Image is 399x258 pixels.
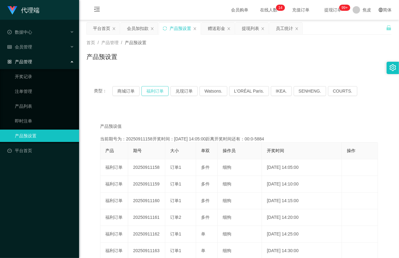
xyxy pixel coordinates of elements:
span: 单 [201,248,205,253]
span: 产品管理 [101,40,119,45]
span: 订单1 [170,198,181,203]
span: 提现订单 [321,8,345,12]
div: 当前期号为：20250911158开奖时间：[DATE] 14:05:00距离开奖时间还有：00:0-5884 [100,136,378,142]
td: 20250911162 [128,226,165,243]
i: 图标: setting [389,64,396,71]
span: 多件 [201,198,210,203]
span: 订单1 [170,181,181,186]
i: 图标: close [261,27,265,31]
i: 图标: table [7,45,12,49]
sup: 1165 [339,5,350,11]
td: 细狗 [218,226,262,243]
div: 平台首页 [93,23,110,34]
button: SENHENG. [294,86,326,96]
a: 开奖记录 [15,70,74,83]
span: 首页 [86,40,95,45]
i: 图标: appstore-o [7,60,12,64]
td: 细狗 [218,193,262,209]
td: 20250911159 [128,176,165,193]
i: 图标: menu-fold [86,0,107,20]
i: 图标: global [379,8,383,12]
span: 多件 [201,215,210,220]
div: 提现列表 [242,23,259,34]
span: 多件 [201,165,210,170]
span: 单双 [201,148,210,153]
i: 图标: check-circle-o [7,30,12,34]
span: 操作 [347,148,355,153]
span: 操作员 [223,148,236,153]
span: 数据中心 [7,30,32,35]
div: 产品预设置 [170,23,191,34]
span: 单 [201,231,205,236]
button: 兑现订单 [170,86,198,96]
div: 赠送彩金 [208,23,225,34]
span: 订单1 [170,248,181,253]
td: 福利订单 [100,176,128,193]
td: 细狗 [218,159,262,176]
h1: 代理端 [21,0,40,20]
a: 产品预设置 [15,130,74,142]
td: [DATE] 14:10:00 [262,176,342,193]
td: [DATE] 14:15:00 [262,193,342,209]
span: 产品管理 [7,59,32,64]
td: 福利订单 [100,226,128,243]
td: 细狗 [218,209,262,226]
h1: 产品预设置 [86,52,117,61]
span: 充值订单 [289,8,313,12]
p: 4 [280,5,283,11]
span: 产品 [105,148,114,153]
sup: 14 [276,5,285,11]
i: 图标: unlock [386,25,392,31]
a: 注单管理 [15,85,74,98]
a: 图标: dashboard平台首页 [7,144,74,157]
button: Watsons. [199,86,227,96]
td: [DATE] 14:20:00 [262,209,342,226]
span: 开奖时间 [267,148,284,153]
span: 订单2 [170,215,181,220]
img: logo.9652507e.png [7,6,17,15]
button: IKEA. [271,86,292,96]
a: 代理端 [7,7,40,12]
i: 图标: close [150,27,154,31]
td: [DATE] 14:25:00 [262,226,342,243]
span: 在线人数 [257,8,280,12]
a: 即时注单 [15,115,74,127]
button: COURTS. [328,86,357,96]
a: 产品列表 [15,100,74,112]
span: 订单1 [170,165,181,170]
span: / [98,40,99,45]
span: 订单1 [170,231,181,236]
i: 图标: close [193,27,197,31]
span: 产品预设置 [125,40,146,45]
td: 细狗 [218,176,262,193]
td: 福利订单 [100,159,128,176]
button: 商城订单 [112,86,140,96]
span: / [121,40,122,45]
i: 图标: sync [163,26,167,31]
p: 1 [278,5,280,11]
button: L'ORÉAL Paris. [229,86,269,96]
td: 福利订单 [100,193,128,209]
span: 会员管理 [7,44,32,49]
td: 20250911158 [128,159,165,176]
span: 产品预设值 [100,123,122,130]
button: 福利订单 [141,86,169,96]
span: 多件 [201,181,210,186]
td: [DATE] 14:05:00 [262,159,342,176]
div: 员工统计 [276,23,293,34]
span: 类型： [94,86,112,96]
td: 福利订单 [100,209,128,226]
div: 会员加扣款 [127,23,149,34]
td: 20250911161 [128,209,165,226]
span: 大小 [170,148,179,153]
td: 20250911160 [128,193,165,209]
i: 图标: close [112,27,116,31]
i: 图标: close [295,27,299,31]
span: 期号 [133,148,142,153]
i: 图标: close [227,27,231,31]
